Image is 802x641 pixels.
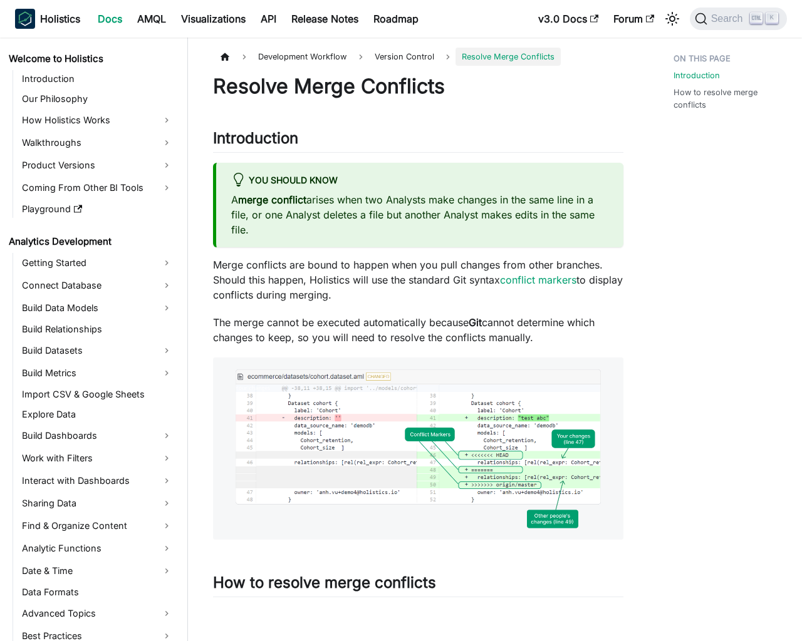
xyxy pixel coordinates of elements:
[15,9,35,29] img: Holistics
[5,233,177,250] a: Analytics Development
[18,298,177,318] a: Build Data Models
[5,50,177,68] a: Welcome to Holistics
[18,363,177,383] a: Build Metrics
[213,573,623,597] h2: How to resolve merge conflicts
[707,13,751,24] span: Search
[606,9,662,29] a: Forum
[18,133,177,153] a: Walkthroughs
[18,406,177,423] a: Explore Data
[766,13,778,24] kbd: K
[456,48,561,66] span: Resolve Merge Conflicts
[40,11,80,26] b: Holistics
[18,200,177,218] a: Playground
[15,9,80,29] a: HolisticsHolistics
[213,74,623,99] h1: Resolve Merge Conflicts
[18,386,177,403] a: Import CSV & Google Sheets
[231,173,608,189] div: You should know
[238,193,306,206] strong: merge conflict
[500,274,576,286] a: conflict markers
[18,448,177,468] a: Work with Filters
[368,48,440,66] span: Version Control
[18,253,177,273] a: Getting Started
[469,316,482,329] strong: Git
[18,155,177,175] a: Product Versions
[18,493,177,513] a: Sharing Data
[213,315,623,345] p: The merge cannot be executed automatically because cannot determine which changes to keep, so you...
[662,9,682,29] button: Switch between dark and light mode (currently light mode)
[18,583,177,601] a: Data Formats
[18,471,177,491] a: Interact with Dashboards
[213,48,237,66] a: Home page
[674,86,782,110] a: How to resolve merge conflicts
[18,516,177,536] a: Find & Organize Content
[18,110,177,130] a: How Holistics Works
[90,9,130,29] a: Docs
[284,9,366,29] a: Release Notes
[252,48,353,66] span: Development Workflow
[213,257,623,302] p: Merge conflicts are bound to happen when you pull changes from other branches. Should this happen...
[18,341,177,361] a: Build Datasets
[690,8,787,30] button: Search (Ctrl+K)
[18,70,177,88] a: Introduction
[130,9,174,29] a: AMQL
[18,426,177,446] a: Build Dashboards
[18,275,177,295] a: Connect Database
[253,9,284,29] a: API
[366,9,426,29] a: Roadmap
[18,561,177,581] a: Date & Time
[674,69,720,81] a: Introduction
[18,538,177,558] a: Analytic Functions
[18,320,177,338] a: Build Relationships
[531,9,606,29] a: v3.0 Docs
[174,9,253,29] a: Visualizations
[213,129,623,153] h2: Introduction
[18,178,177,198] a: Coming From Other BI Tools
[213,48,623,66] nav: Breadcrumbs
[18,603,177,623] a: Advanced Topics
[231,192,608,237] p: A arises when two Analysts make changes in the same line in a file, or one Analyst deletes a file...
[18,90,177,108] a: Our Philosophy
